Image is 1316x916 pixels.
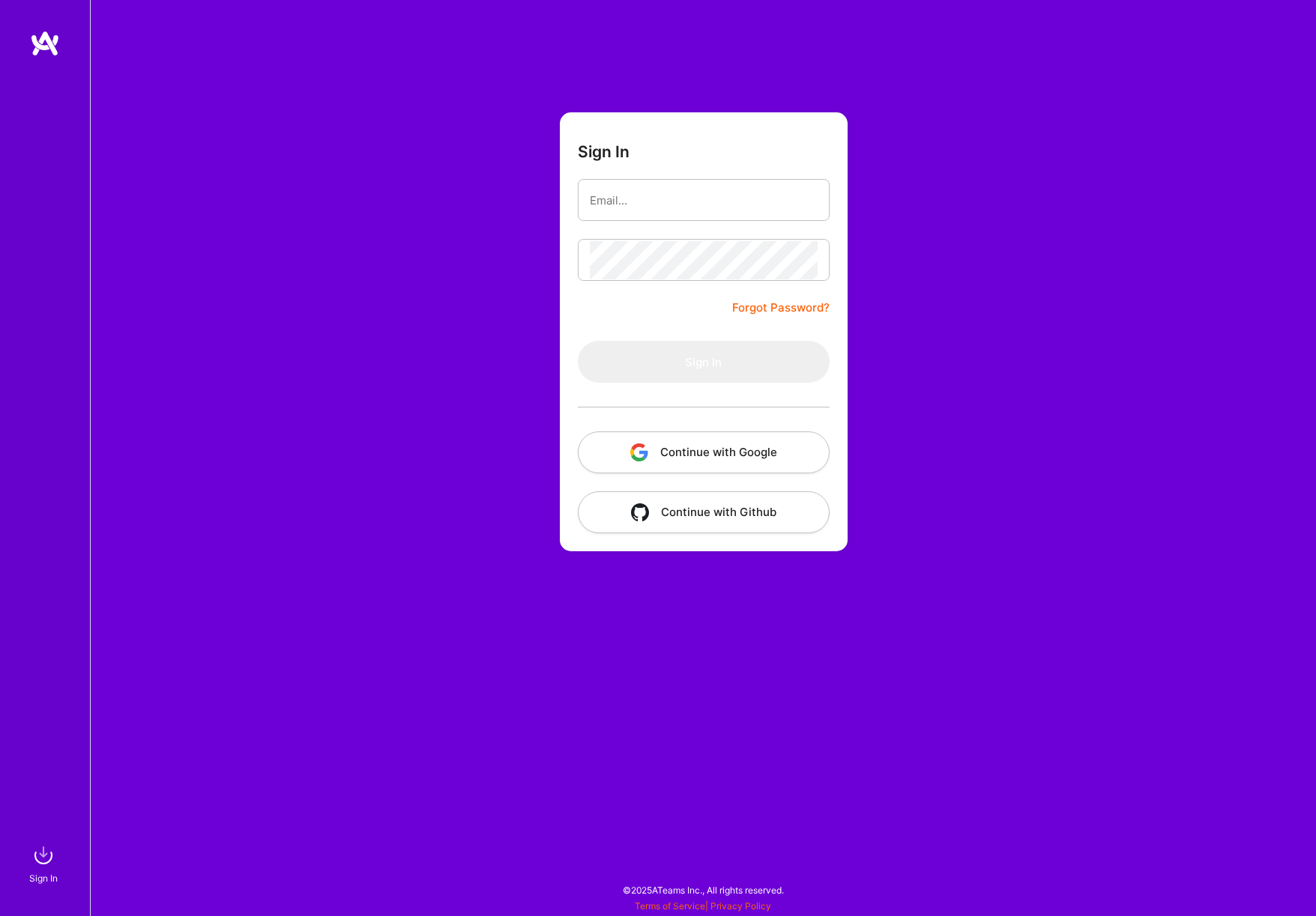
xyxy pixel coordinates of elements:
button: Continue with Google [578,431,830,473]
img: icon [631,503,649,521]
img: icon [630,443,648,461]
span: | [635,900,771,912]
div: Sign In [29,870,58,886]
img: sign in [28,840,58,870]
a: Forgot Password? [732,299,830,317]
img: logo [30,30,60,57]
h3: Sign In [578,142,630,161]
input: Email... [590,181,818,219]
button: Sign In [578,341,830,383]
button: Continue with Github [578,491,830,533]
div: © 2025 ATeams Inc., All rights reserved. [90,871,1316,909]
a: Terms of Service [635,900,705,912]
a: sign inSign In [31,840,58,886]
a: Privacy Policy [710,900,771,912]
